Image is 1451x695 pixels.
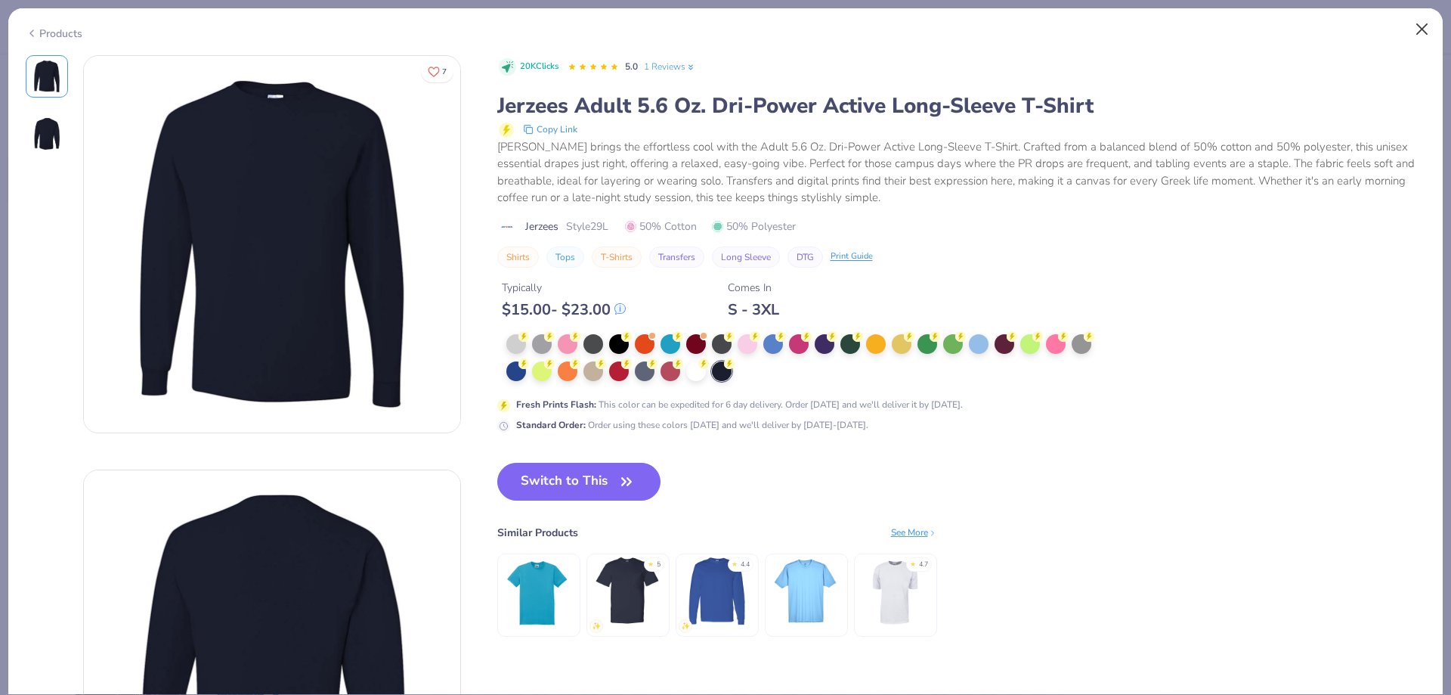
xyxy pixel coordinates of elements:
div: Comes In [728,280,779,296]
div: Order using these colors [DATE] and we'll deliver by [DATE]-[DATE]. [516,418,868,432]
button: Close [1408,15,1437,44]
img: UltraClub Men's Cool & Dry Sport Performance Interlock T-Shirt [770,556,842,628]
img: Jerzees Adult 5.3 Oz. Dri-Power® Sport T-Shirt [503,556,574,628]
div: 4.4 [741,560,750,570]
div: [PERSON_NAME] brings the effortless cool with the Adult 5.6 Oz. Dri-Power Active Long-Sleeve T-Sh... [497,138,1426,206]
strong: Fresh Prints Flash : [516,399,596,411]
div: ★ [910,560,916,566]
span: 5.0 [625,61,638,73]
button: Tops [546,247,584,268]
img: Shaka Wear Adult Max Heavyweight T-Shirt [859,556,931,628]
button: Like [421,61,453,82]
div: See More [891,526,937,539]
button: Shirts [497,247,539,268]
span: Style 29L [566,219,608,234]
div: Typically [502,280,626,296]
span: 7 [442,68,447,76]
div: S - 3XL [728,300,779,319]
span: Jerzees [525,219,558,234]
div: 5.0 Stars [568,55,619,79]
span: 50% Cotton [625,219,697,234]
button: T-Shirts [592,247,642,268]
div: 4.7 [919,560,928,570]
div: 5 [657,560,661,570]
div: $ 15.00 - $ 23.00 [502,300,626,319]
div: This color can be expedited for 6 day delivery. Order [DATE] and we'll deliver it by [DATE]. [516,398,963,411]
div: Products [26,26,82,42]
span: 20K Clicks [520,61,558,73]
div: Print Guide [831,250,873,263]
img: newest.gif [681,622,690,631]
div: ★ [648,560,654,566]
strong: Standard Order : [516,419,586,431]
button: copy to clipboard [518,120,582,138]
img: Gildan Adult Heavy Cotton 5.3 Oz. Long-Sleeve T-Shirt [681,556,753,628]
img: Back [29,116,65,152]
div: ★ [732,560,738,566]
span: 50% Polyester [712,219,796,234]
a: 1 Reviews [644,60,696,73]
button: DTG [787,247,823,268]
img: newest.gif [592,622,601,631]
button: Transfers [649,247,704,268]
img: Front [84,56,460,433]
div: Similar Products [497,525,578,541]
button: Long Sleeve [712,247,780,268]
div: Jerzees Adult 5.6 Oz. Dri-Power Active Long-Sleeve T-Shirt [497,92,1426,120]
img: Gildan Adult 5.5 oz., 50/50 Pocket T-Shirt [592,556,664,628]
button: Switch to This [497,463,661,501]
img: brand logo [497,221,518,233]
img: Front [29,58,65,95]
